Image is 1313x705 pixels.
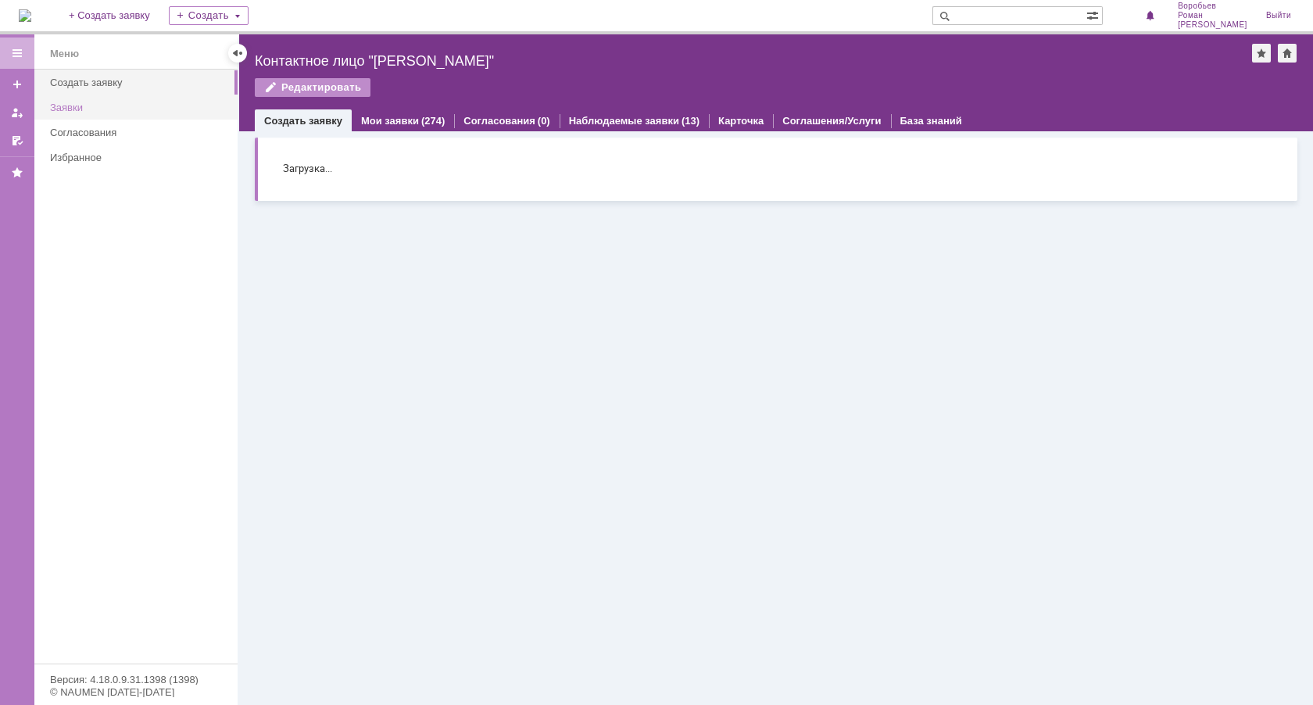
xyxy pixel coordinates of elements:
[538,115,550,127] div: (0)
[50,102,228,113] div: Заявки
[50,675,222,685] div: Версия: 4.18.0.9.31.1398 (1398)
[255,53,1252,69] div: Контактное лицо "[PERSON_NAME]"
[463,115,535,127] a: Согласования
[44,95,234,120] a: Заявки
[50,45,79,63] div: Меню
[44,120,234,145] a: Согласования
[1178,20,1247,30] span: [PERSON_NAME]
[361,115,419,127] a: Мои заявки
[682,115,699,127] div: (13)
[718,115,764,127] a: Карточка
[50,77,228,88] div: Создать заявку
[50,687,222,697] div: © NAUMEN [DATE]-[DATE]
[19,9,31,22] img: logo
[228,44,247,63] div: Скрыть меню
[5,100,30,125] a: Мои заявки
[5,72,30,97] a: Создать заявку
[1278,44,1297,63] div: Сделать домашней страницей
[44,70,234,95] a: Создать заявку
[1252,44,1271,63] div: Добавить в избранное
[569,115,679,127] a: Наблюдаемые заявки
[421,115,445,127] div: (274)
[782,115,881,127] a: Соглашения/Услуги
[50,127,228,138] div: Согласования
[1086,7,1102,22] span: Расширенный поиск
[900,115,962,127] a: База знаний
[5,128,30,153] a: Мои согласования
[50,152,211,163] div: Избранное
[1178,11,1247,20] span: Роман
[264,115,342,127] a: Создать заявку
[19,9,31,22] a: Перейти на домашнюю страницу
[1178,2,1247,11] span: Воробьев
[169,6,249,25] div: Создать
[13,13,1002,24] div: Загрузка...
